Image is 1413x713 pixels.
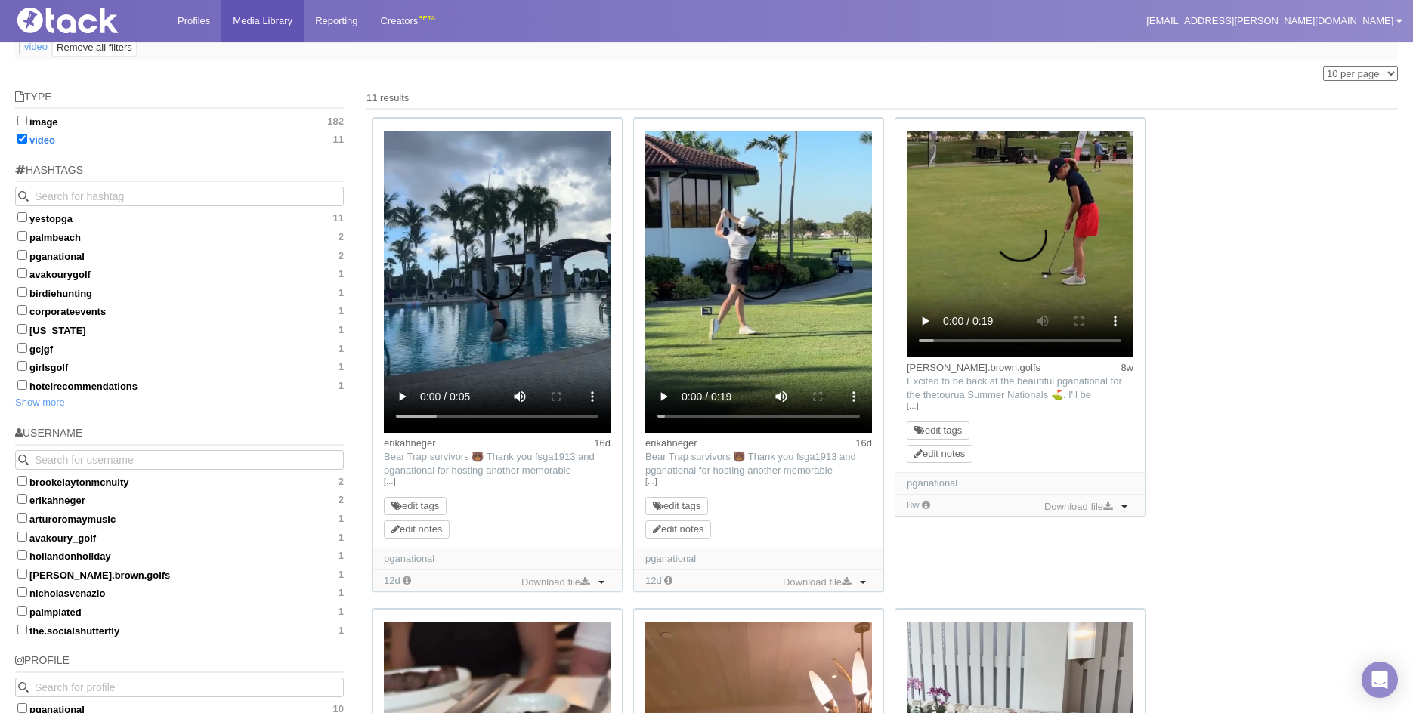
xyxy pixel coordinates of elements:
span: 1 [339,513,344,525]
input: erikahneger2 [17,494,27,504]
label: image [15,113,344,128]
label: [US_STATE] [15,322,344,337]
input: arturoromaymusic1 [17,513,27,523]
label: gcjgf [15,341,344,356]
input: palmplated1 [17,606,27,616]
input: [US_STATE]1 [17,324,27,334]
label: erikahneger [15,492,344,507]
time: Posted: 8/3/2025, 6:17:26 PM [594,437,611,450]
svg: Search [18,682,29,693]
input: birdiehunting1 [17,287,27,297]
span: 1 [339,625,344,637]
span: 11 [333,134,344,146]
h5: Hashtags [15,165,344,182]
a: […] [645,475,872,489]
span: 2 [339,476,344,488]
div: pganational [384,552,611,566]
div: pganational [907,477,1133,490]
input: hotelrecommendations1 [17,380,27,390]
input: corporateevents1 [17,305,27,315]
span: 1 [339,324,344,336]
button: Search [15,187,35,206]
span: 1 [339,587,344,599]
a: […] [384,475,611,489]
span: 1 [339,550,344,562]
span: Bear Trap survivors 🐻 Thank you fsga1913 and pganational for hosting another memorable [US_STATE]... [384,451,604,530]
span: 182 [327,116,344,128]
span: 1 [339,268,344,280]
span: 1 [339,343,344,355]
div: pganational [645,552,872,566]
div: 11 results [366,91,1398,105]
label: the.socialshutterfly [15,622,344,637]
a: edit tags [653,500,700,511]
a: edit tags [914,424,962,436]
input: pganational10 [17,703,27,713]
input: [PERSON_NAME].brown.golfs1 [17,569,27,579]
span: 1 [339,361,344,373]
input: the.socialshutterfly1 [17,625,27,634]
a: Download file [518,574,593,591]
input: image182 [17,116,27,125]
time: Added: 6/26/2025, 11:29:58 AM [907,499,920,511]
input: brookelaytonmcnulty2 [17,476,27,486]
span: 11 [333,212,344,224]
h5: Username [15,427,344,445]
input: Search for hashtag [15,187,344,206]
input: Search for username [15,450,344,470]
time: Added: 8/7/2025, 3:35:30 PM [645,575,662,586]
a: video [24,40,48,54]
label: avakoury_golf [15,529,344,545]
label: nicholasvenazio [15,585,344,600]
input: avakourygolf1 [17,268,27,278]
span: Bear Trap survivors 🐻 Thank you fsga1913 and pganational for hosting another memorable [US_STATE]... [645,451,865,530]
input: avakoury_golf1 [17,532,27,542]
a: edit notes [653,523,703,535]
a: Download file [1040,498,1116,515]
input: palmbeach2 [17,231,27,241]
a: edit notes [914,448,965,459]
label: avakourygolf [15,266,344,281]
input: Search for profile [15,678,344,697]
label: palmbeach [15,229,344,244]
h5: Profile [15,655,344,672]
label: [PERSON_NAME].brown.golfs [15,566,344,582]
span: 1 [339,532,344,544]
label: yestopga [15,210,344,225]
span: 2 [339,250,344,262]
label: girlsgolf [15,359,344,374]
label: palmplated [15,603,344,619]
label: video [15,131,344,147]
svg: Search [18,191,29,202]
time: Posted: 6/25/2025, 9:07:47 PM [1121,361,1133,375]
a: Show more [15,397,65,408]
img: Tack [11,8,162,33]
a: erikahneger [384,437,436,449]
label: corporateevents [15,303,344,318]
label: pganational [15,248,344,263]
time: Added: 8/7/2025, 3:35:47 PM [384,575,400,586]
a: edit tags [391,500,439,511]
input: girlsgolf1 [17,361,27,371]
span: 1 [339,606,344,618]
div: BETA [418,11,435,26]
div: Open Intercom Messenger [1362,662,1398,698]
input: pganational2 [17,250,27,260]
span: 1 [339,569,344,581]
input: yestopga11 [17,212,27,222]
span: 1 [339,380,344,392]
label: hotelrecommendations [15,378,344,393]
span: Excited to be back at the beautiful pganational for the thetourua Summer Nationals ⛳️. I'll be co... [907,375,1133,482]
label: birdiehunting [15,285,344,300]
a: […] [907,400,1133,413]
button: Search [15,450,35,470]
button: Search [15,678,35,697]
span: 1 [339,305,344,317]
span: 2 [339,231,344,243]
a: erikahneger [645,437,697,449]
a: Remove all filters [51,39,137,57]
input: video11 [17,134,27,144]
span: 1 [339,287,344,299]
a: [PERSON_NAME].brown.golfs [907,362,1040,373]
